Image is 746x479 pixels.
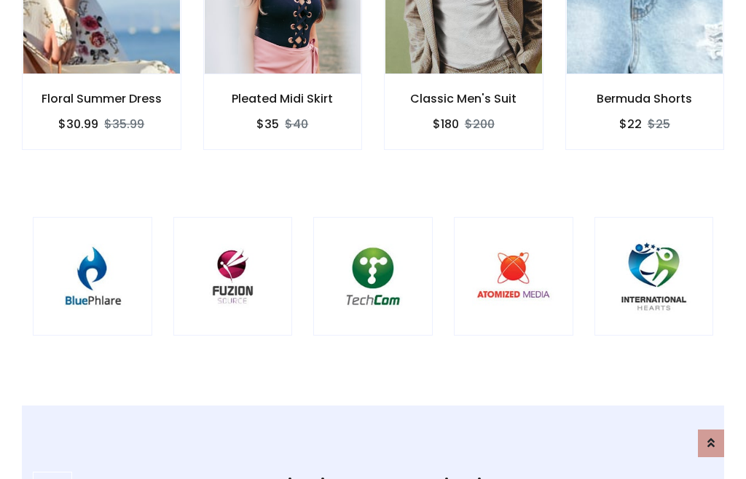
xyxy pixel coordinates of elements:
[566,92,724,106] h6: Bermuda Shorts
[619,117,642,131] h6: $22
[204,92,362,106] h6: Pleated Midi Skirt
[648,116,670,132] del: $25
[433,117,459,131] h6: $180
[104,116,144,132] del: $35.99
[285,116,308,132] del: $40
[58,117,98,131] h6: $30.99
[256,117,279,131] h6: $35
[385,92,543,106] h6: Classic Men's Suit
[23,92,181,106] h6: Floral Summer Dress
[465,116,495,132] del: $200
